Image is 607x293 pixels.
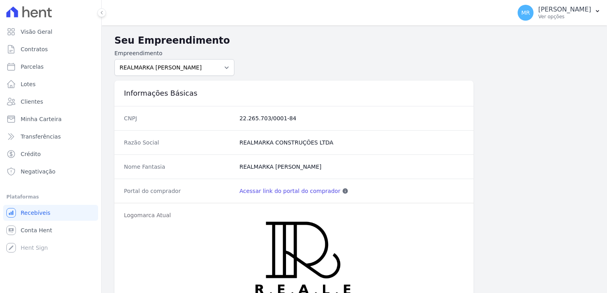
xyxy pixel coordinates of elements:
[3,76,98,92] a: Lotes
[21,168,56,175] span: Negativação
[538,13,591,20] p: Ver opções
[114,33,594,48] h2: Seu Empreendimento
[3,146,98,162] a: Crédito
[21,150,41,158] span: Crédito
[21,45,48,53] span: Contratos
[3,222,98,238] a: Conta Hent
[21,133,61,141] span: Transferências
[21,226,52,234] span: Conta Hent
[114,49,234,58] label: Empreendimento
[3,59,98,75] a: Parcelas
[124,187,233,195] dt: Portal do comprador
[124,139,233,146] dt: Razão Social
[21,115,62,123] span: Minha Carteira
[511,2,607,24] button: MR [PERSON_NAME] Ver opções
[240,163,464,171] dd: REALMARKA [PERSON_NAME]
[3,24,98,40] a: Visão Geral
[21,98,43,106] span: Clientes
[21,63,44,71] span: Parcelas
[21,209,50,217] span: Recebíveis
[3,129,98,145] a: Transferências
[124,114,233,122] dt: CNPJ
[124,89,464,98] h3: Informações Básicas
[3,164,98,179] a: Negativação
[538,6,591,13] p: [PERSON_NAME]
[3,205,98,221] a: Recebíveis
[240,139,464,146] dd: REALMARKA CONSTRUÇÕES LTDA
[6,192,95,202] div: Plataformas
[21,80,36,88] span: Lotes
[240,187,340,195] a: Acessar link do portal do comprador
[240,114,464,122] dd: 22.265.703/0001-84
[3,94,98,110] a: Clientes
[124,163,233,171] dt: Nome Fantasia
[3,41,98,57] a: Contratos
[521,10,530,15] span: MR
[21,28,52,36] span: Visão Geral
[3,111,98,127] a: Minha Carteira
